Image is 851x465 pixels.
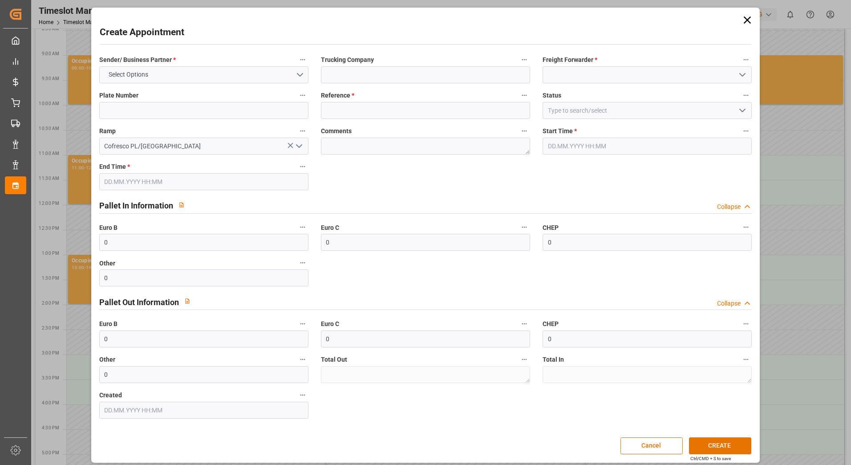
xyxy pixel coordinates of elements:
[519,354,530,365] button: Total Out
[297,354,308,365] button: Other
[99,200,173,212] h2: Pallet In Information
[689,437,751,454] button: CREATE
[740,221,752,233] button: CHEP
[740,125,752,137] button: Start Time *
[740,354,752,365] button: Total In
[735,104,749,118] button: open menu
[740,318,752,330] button: CHEP
[321,223,339,232] span: Euro C
[99,355,115,364] span: Other
[297,318,308,330] button: Euro B
[735,68,749,82] button: open menu
[543,126,577,136] span: Start Time
[321,126,352,136] span: Comments
[519,318,530,330] button: Euro C
[297,221,308,233] button: Euro B
[543,355,564,364] span: Total In
[740,90,752,101] button: Status
[297,125,308,137] button: Ramp
[321,55,374,65] span: Trucking Company
[543,55,597,65] span: Freight Forwarder
[321,319,339,329] span: Euro C
[99,55,176,65] span: Sender/ Business Partner
[321,355,347,364] span: Total Out
[717,202,741,212] div: Collapse
[99,162,130,171] span: End Time
[99,126,116,136] span: Ramp
[519,221,530,233] button: Euro C
[99,66,308,83] button: open menu
[690,455,731,462] div: Ctrl/CMD + S to save
[717,299,741,308] div: Collapse
[297,90,308,101] button: Plate Number
[519,90,530,101] button: Reference *
[292,139,305,153] button: open menu
[297,54,308,65] button: Sender/ Business Partner *
[543,223,559,232] span: CHEP
[99,173,308,190] input: DD.MM.YYYY HH:MM
[173,196,190,213] button: View description
[297,257,308,269] button: Other
[543,102,752,119] input: Type to search/select
[543,91,561,100] span: Status
[99,391,122,400] span: Created
[99,296,179,308] h2: Pallet Out Information
[99,138,308,155] input: Type to search/select
[620,437,683,454] button: Cancel
[99,259,115,268] span: Other
[321,91,354,100] span: Reference
[99,91,138,100] span: Plate Number
[297,161,308,172] button: End Time *
[297,389,308,401] button: Created
[543,138,752,155] input: DD.MM.YYYY HH:MM
[519,125,530,137] button: Comments
[99,402,308,419] input: DD.MM.YYYY HH:MM
[104,70,153,79] span: Select Options
[179,293,196,310] button: View description
[99,319,118,329] span: Euro B
[99,223,118,232] span: Euro B
[740,54,752,65] button: Freight Forwarder *
[543,319,559,329] span: CHEP
[519,54,530,65] button: Trucking Company
[100,25,184,40] h2: Create Appointment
